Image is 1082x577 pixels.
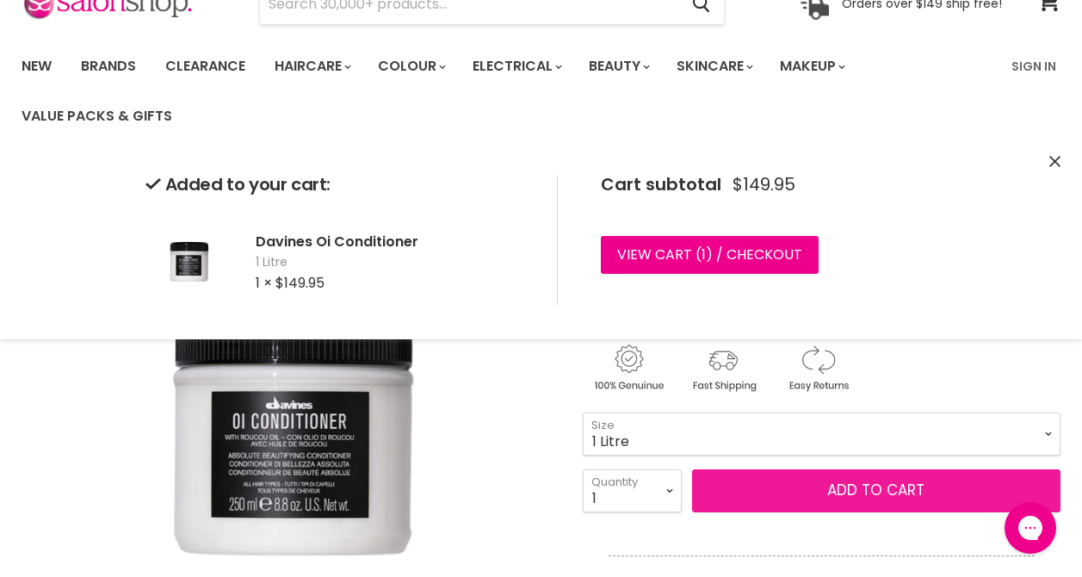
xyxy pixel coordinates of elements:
span: 1 [702,245,706,264]
a: Sign In [1001,48,1067,84]
a: Haircare [262,48,362,84]
img: genuine.gif [583,342,674,394]
img: shipping.gif [677,342,769,394]
span: $149.95 [275,273,325,293]
span: Cart subtotal [601,172,721,196]
span: 1 × [256,273,272,293]
a: Clearance [152,48,258,84]
button: Add to cart [692,469,1060,512]
a: View cart (1) / Checkout [601,236,819,274]
ul: Main menu [9,41,1001,141]
button: Close [1049,153,1060,171]
img: returns.gif [772,342,863,394]
a: New [9,48,65,84]
a: Skincare [664,48,764,84]
span: $149.95 [733,175,795,195]
img: Davines Oi Conditioner [145,219,232,305]
h2: Davines Oi Conditioner [256,233,529,251]
select: Quantity [583,469,682,512]
a: Value Packs & Gifts [9,98,185,134]
a: Colour [365,48,456,84]
a: Beauty [576,48,660,84]
a: Electrical [460,48,572,84]
span: 1 Litre [256,254,529,271]
iframe: Gorgias live chat messenger [996,496,1065,560]
a: Makeup [767,48,856,84]
h2: Added to your cart: [145,175,529,195]
a: Brands [68,48,149,84]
